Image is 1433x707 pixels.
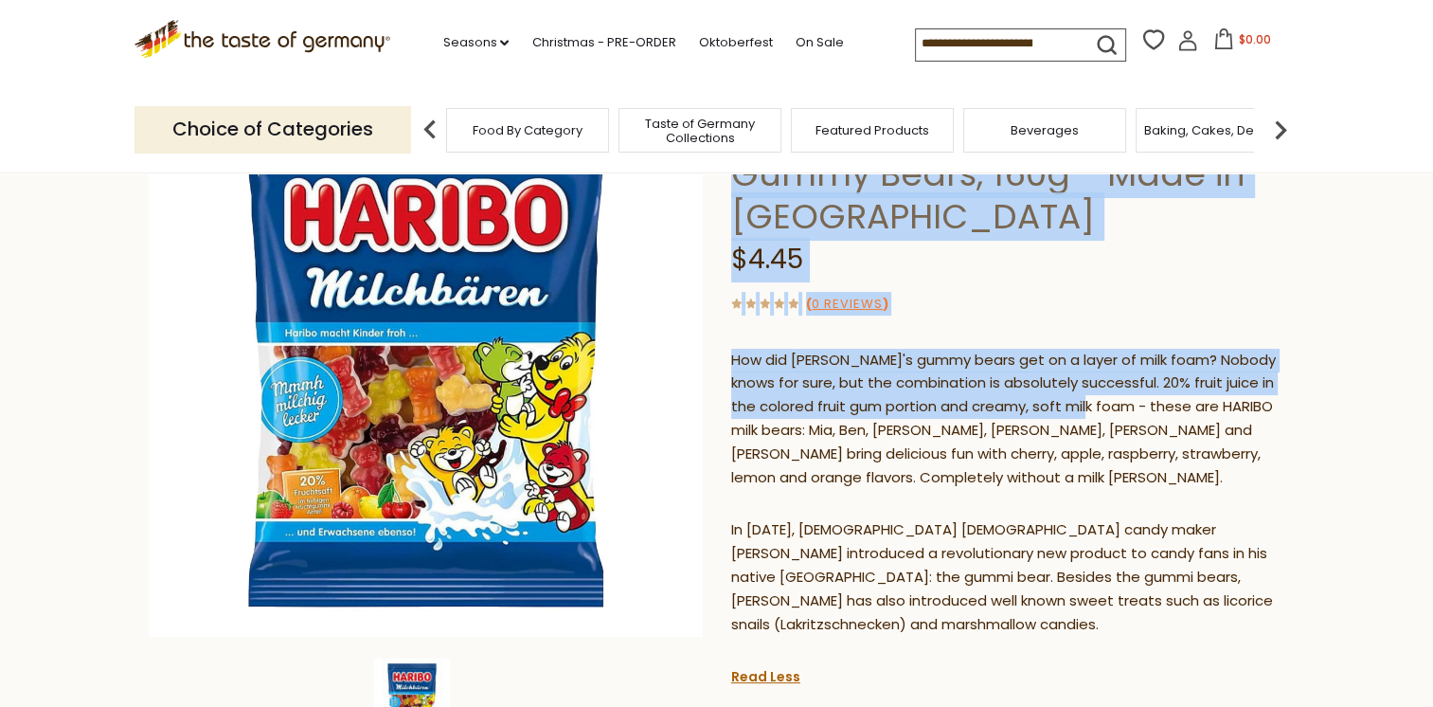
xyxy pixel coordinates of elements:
[812,295,883,315] a: 0 Reviews
[815,123,929,137] a: Featured Products
[442,32,509,53] a: Seasons
[1262,111,1299,149] img: next arrow
[1238,31,1270,47] span: $0.00
[624,117,776,145] a: Taste of Germany Collections
[149,82,703,637] img: Haribo Milch Baren
[731,518,1285,637] p: In [DATE], [DEMOGRAPHIC_DATA] [DEMOGRAPHIC_DATA] candy maker [PERSON_NAME] introduced a revolutio...
[1144,123,1291,137] a: Baking, Cakes, Desserts
[698,32,772,53] a: Oktoberfest
[731,110,1285,238] h1: Haribo "Milch Bären" Milk Gummy Bears, 160g - Made in [GEOGRAPHIC_DATA]
[795,32,843,53] a: On Sale
[731,667,800,686] a: Read Less
[531,32,675,53] a: Christmas - PRE-ORDER
[731,241,803,278] span: $4.45
[1202,28,1282,57] button: $0.00
[411,111,449,149] img: previous arrow
[1011,123,1079,137] a: Beverages
[134,106,411,153] p: Choice of Categories
[731,349,1285,491] p: How did [PERSON_NAME]'s gummy bears get on a layer of milk foam? Nobody knows for sure, but the c...
[473,123,582,137] a: Food By Category
[806,295,888,313] span: ( )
